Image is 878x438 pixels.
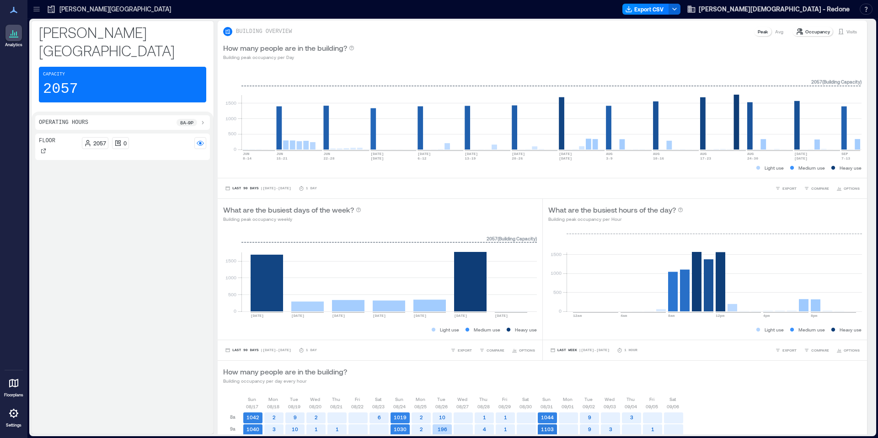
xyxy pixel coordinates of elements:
[667,403,679,410] p: 09/06
[223,43,347,53] p: How many people are in the building?
[6,422,21,428] p: Settings
[246,426,259,432] text: 1040
[498,403,511,410] p: 08/29
[1,372,26,401] a: Floorplans
[251,314,264,318] text: [DATE]
[225,275,236,280] tspan: 1000
[336,426,339,432] text: 1
[541,426,554,432] text: 1103
[454,314,467,318] text: [DATE]
[609,426,612,432] text: 3
[223,204,354,215] p: What are the busiest days of the week?
[794,152,808,156] text: [DATE]
[700,156,711,160] text: 17-23
[248,395,256,403] p: Sun
[477,346,506,355] button: COMPARE
[542,395,551,403] p: Sun
[653,152,660,156] text: AUG
[330,403,343,410] p: 08/21
[435,403,448,410] p: 08/26
[306,186,317,191] p: 1 Day
[835,346,862,355] button: OPTIONS
[323,156,334,160] text: 22-28
[225,100,236,106] tspan: 1500
[273,426,276,432] text: 3
[798,326,825,333] p: Medium use
[225,116,236,121] tspan: 1000
[418,152,431,156] text: [DATE]
[553,289,561,295] tspan: 500
[550,251,561,257] tspan: 1500
[268,395,278,403] p: Mon
[782,347,797,353] span: EXPORT
[844,347,860,353] span: OPTIONS
[626,395,635,403] p: Thu
[2,22,25,50] a: Analytics
[479,395,487,403] p: Thu
[840,326,862,333] p: Heavy use
[775,28,783,35] p: Avg
[243,156,252,160] text: 8-14
[39,137,55,144] p: Floor
[747,152,754,156] text: AUG
[315,414,318,420] text: 2
[805,28,830,35] p: Occupancy
[373,314,386,318] text: [DATE]
[414,403,427,410] p: 08/25
[437,395,445,403] p: Tue
[5,42,22,48] p: Analytics
[562,403,574,410] p: 09/01
[230,425,236,433] p: 9a
[43,71,65,78] p: Capacity
[276,156,287,160] text: 15-21
[43,80,78,98] p: 2057
[465,156,476,160] text: 13-19
[323,152,330,156] text: JUN
[294,414,297,420] text: 9
[802,346,831,355] button: COMPARE
[606,152,613,156] text: AUG
[228,292,236,297] tspan: 500
[228,131,236,136] tspan: 500
[559,152,572,156] text: [DATE]
[584,395,593,403] p: Tue
[355,395,360,403] p: Fri
[669,395,676,403] p: Sat
[519,347,535,353] span: OPTIONS
[684,2,852,16] button: [PERSON_NAME][DEMOGRAPHIC_DATA] - Redone
[502,395,507,403] p: Fri
[649,395,654,403] p: Fri
[519,403,532,410] p: 08/30
[438,426,447,432] text: 196
[841,156,850,160] text: 7-13
[123,139,127,147] p: 0
[59,5,171,14] p: [PERSON_NAME][GEOGRAPHIC_DATA]
[622,4,669,15] button: Export CSV
[699,5,850,14] span: [PERSON_NAME][DEMOGRAPHIC_DATA] - Redone
[773,346,798,355] button: EXPORT
[841,152,848,156] text: SEP
[621,314,627,318] text: 4am
[234,308,236,314] tspan: 0
[416,395,425,403] p: Mon
[512,156,523,160] text: 20-26
[246,414,259,420] text: 1042
[548,215,683,223] p: Building peak occupancy per Hour
[558,308,561,314] tspan: 0
[624,347,637,353] p: 1 Hour
[225,258,236,263] tspan: 1500
[393,403,406,410] p: 08/24
[370,152,384,156] text: [DATE]
[668,314,675,318] text: 8am
[332,395,340,403] p: Thu
[457,395,467,403] p: Wed
[39,23,206,59] p: [PERSON_NAME][GEOGRAPHIC_DATA]
[515,326,537,333] p: Heavy use
[763,314,770,318] text: 4pm
[559,156,572,160] text: [DATE]
[440,326,459,333] p: Light use
[449,346,474,355] button: EXPORT
[351,403,364,410] p: 08/22
[180,119,193,126] p: 8a - 9p
[794,156,808,160] text: [DATE]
